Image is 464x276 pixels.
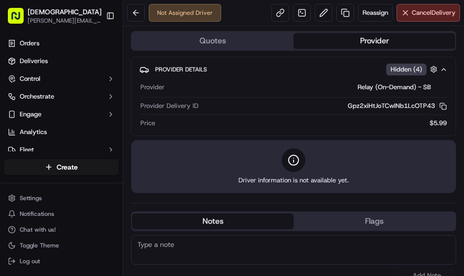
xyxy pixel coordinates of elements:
[238,176,349,185] span: Driver information is not available yet.
[4,71,119,87] button: Control
[4,53,119,69] a: Deliveries
[20,128,47,137] span: Analytics
[20,226,56,234] span: Chat with us!
[4,124,119,140] a: Analytics
[132,33,294,49] button: Quotes
[20,194,42,202] span: Settings
[294,213,455,229] button: Flags
[430,119,447,128] span: $5.99
[57,162,78,172] span: Create
[4,106,119,122] button: Engage
[20,92,54,101] span: Orchestrate
[4,191,119,205] button: Settings
[132,213,294,229] button: Notes
[140,83,165,92] span: Provider
[4,239,119,252] button: Toggle Theme
[4,223,119,237] button: Chat with us!
[155,66,207,73] span: Provider Details
[28,17,101,25] button: [PERSON_NAME][EMAIL_ADDRESS][DOMAIN_NAME]
[20,241,59,249] span: Toggle Theme
[391,65,422,74] span: Hidden ( 4 )
[28,7,101,17] button: [DEMOGRAPHIC_DATA]
[20,39,39,48] span: Orders
[20,210,54,218] span: Notifications
[4,254,119,268] button: Log out
[20,145,34,154] span: Fleet
[4,4,102,28] button: [DEMOGRAPHIC_DATA][PERSON_NAME][EMAIL_ADDRESS][DOMAIN_NAME]
[363,8,388,17] span: Reassign
[20,57,48,66] span: Deliveries
[397,4,460,22] button: CancelDelivery
[20,257,40,265] span: Log out
[20,74,40,83] span: Control
[20,110,41,119] span: Engage
[4,159,119,175] button: Create
[140,119,155,128] span: Price
[386,63,440,75] button: Hidden (4)
[4,35,119,51] a: Orders
[294,33,455,49] button: Provider
[348,102,447,110] button: Gpz2xiHtJoTCwINb1LcOTP43
[4,207,119,221] button: Notifications
[139,61,448,77] button: Provider DetailsHidden (4)
[358,83,431,92] span: Relay (On-Demand) - SB
[412,8,456,17] span: Cancel Delivery
[140,102,199,110] span: Provider Delivery ID
[4,142,119,158] button: Fleet
[4,89,119,104] button: Orchestrate
[358,4,393,22] button: Reassign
